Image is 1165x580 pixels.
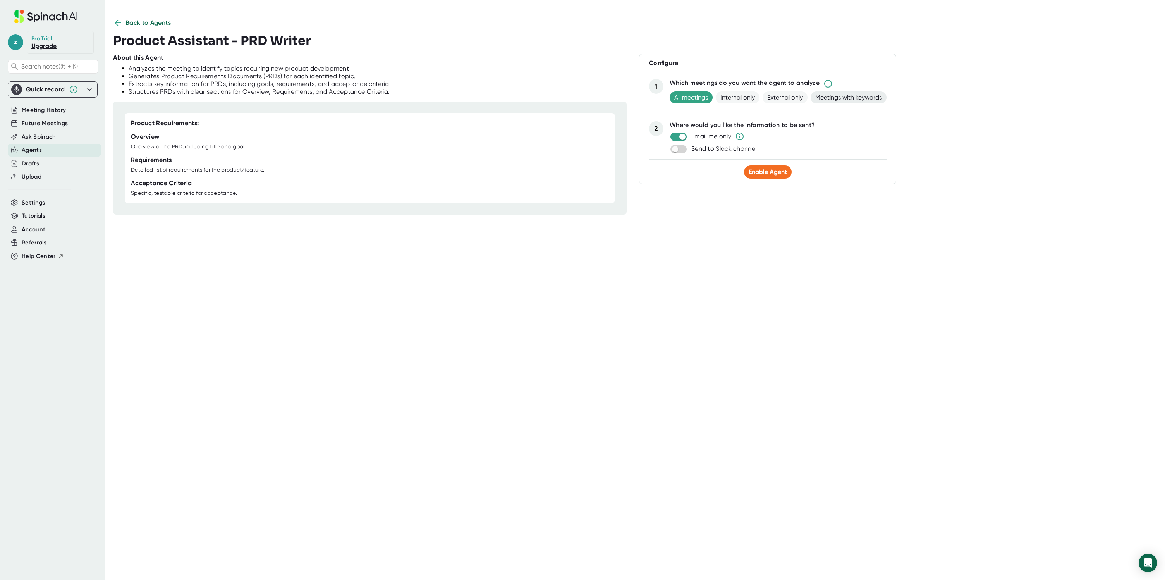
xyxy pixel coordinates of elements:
button: Enable Agent [744,165,792,179]
div: 1 [649,79,663,94]
div: Where would you like the information to be sent? [670,121,887,129]
button: Meeting History [22,106,66,115]
div: Detailed list of requirements for the product/feature. [131,167,264,174]
button: Agents [22,146,42,155]
span: Search notes (⌘ + K) [21,63,78,70]
span: External only [763,91,808,103]
div: Send to Slack channel [691,145,756,153]
h3: Product Assistant - PRD Writer [113,33,311,48]
a: Upgrade [31,42,57,50]
div: Extracts key information for PRDs, including goals, requirements, and acceptance criteria. [129,80,391,88]
span: Internal only [716,91,759,103]
button: Help Center [22,252,64,261]
button: Drafts [22,159,39,168]
div: Overview of the PRD, including title and goal. [131,143,246,150]
span: z [8,34,23,50]
div: Structures PRDs with clear sections for Overview, Requirements, and Acceptance Criteria. [129,88,391,96]
div: Email me only [691,133,731,140]
div: Requirements [131,156,172,164]
div: 2 [649,121,663,136]
div: About this Agent [113,54,163,62]
button: Back to Agents [113,18,171,28]
span: Back to Agents [125,18,171,28]
div: Open Intercom Messenger [1139,554,1157,572]
button: Future Meetings [22,119,68,128]
div: Pro Trial [31,35,53,42]
div: Quick record [11,82,94,97]
span: Help Center [22,252,56,261]
div: Overview [131,133,159,141]
div: Analyzes the meeting to identify topics requiring new product development [129,65,391,72]
div: Product Requirements: [131,119,199,127]
div: Acceptance Criteria [131,179,192,187]
div: Generates Product Requirements Documents (PRDs) for each identified topic. [129,72,391,80]
div: Which meetings do you want the agent to analyze [670,79,820,88]
div: Quick record [26,86,65,93]
button: Tutorials [22,212,45,220]
button: Ask Spinach [22,133,56,141]
span: Enable Agent [749,168,787,176]
button: Account [22,225,45,234]
button: Settings [22,198,45,207]
button: Upload [22,172,41,181]
div: Configure [649,59,887,67]
button: Referrals [22,238,46,247]
div: Specific, testable criteria for acceptance. [131,190,237,197]
span: Meetings with keywords [811,91,887,103]
span: All meetings [670,91,713,103]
